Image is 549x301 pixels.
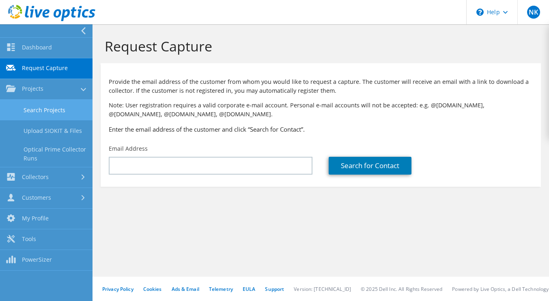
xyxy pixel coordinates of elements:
[172,286,199,292] a: Ads & Email
[527,6,540,19] span: NK
[102,286,133,292] a: Privacy Policy
[361,286,442,292] li: © 2025 Dell Inc. All Rights Reserved
[109,101,533,119] p: Note: User registration requires a valid corporate e-mail account. Personal e-mail accounts will ...
[105,38,533,55] h1: Request Capture
[476,9,484,16] svg: \n
[109,77,533,95] p: Provide the email address of the customer from whom you would like to request a capture. The cust...
[294,286,351,292] li: Version: [TECHNICAL_ID]
[265,286,284,292] a: Support
[143,286,162,292] a: Cookies
[329,157,411,175] a: Search for Contact
[452,286,549,292] li: Powered by Live Optics, a Dell Technology
[109,145,148,153] label: Email Address
[109,125,533,134] h3: Enter the email address of the customer and click “Search for Contact”.
[209,286,233,292] a: Telemetry
[243,286,255,292] a: EULA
